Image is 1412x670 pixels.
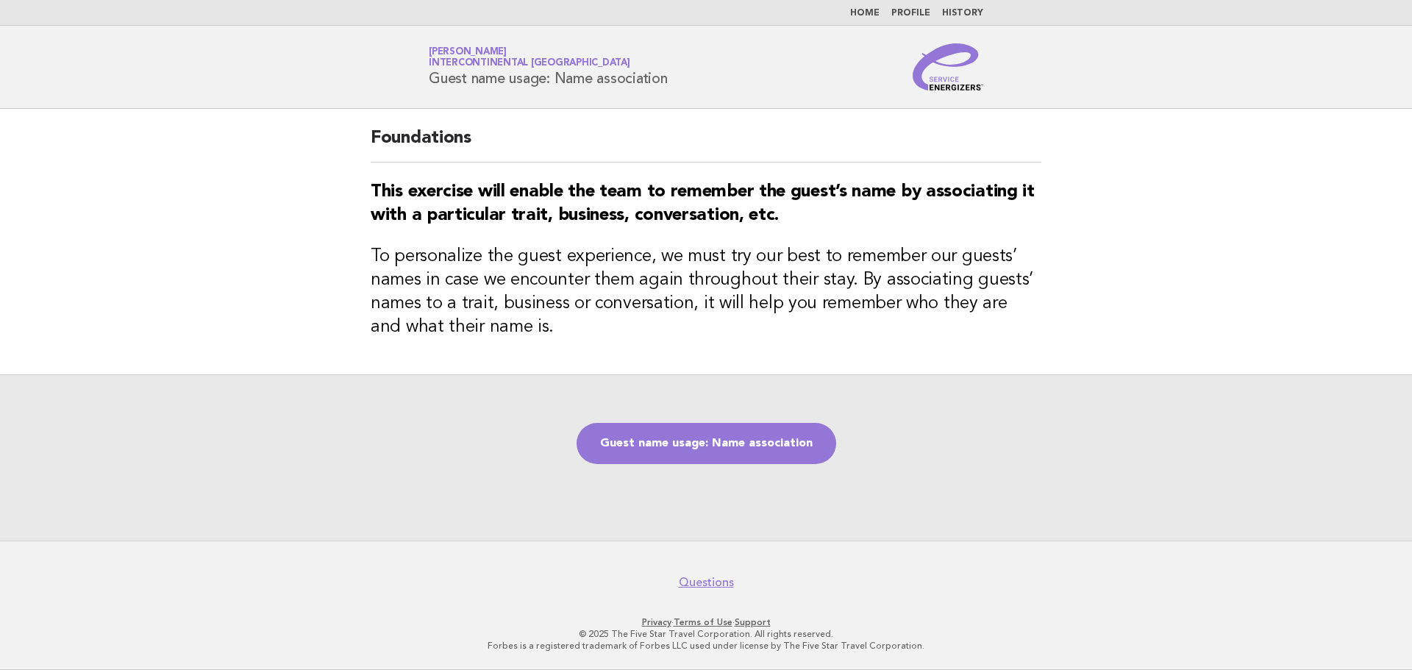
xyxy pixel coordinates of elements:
a: Terms of Use [674,617,732,627]
a: Guest name usage: Name association [577,423,836,464]
a: Profile [891,9,930,18]
h3: To personalize the guest experience, we must try our best to remember our guests’ names in case w... [371,245,1041,339]
span: InterContinental [GEOGRAPHIC_DATA] [429,59,630,68]
strong: This exercise will enable the team to remember the guest’s name by associating it with a particul... [371,183,1035,224]
a: Privacy [642,617,671,627]
a: Home [850,9,880,18]
a: Questions [679,575,734,590]
a: History [942,9,983,18]
h2: Foundations [371,126,1041,163]
a: [PERSON_NAME]InterContinental [GEOGRAPHIC_DATA] [429,47,630,68]
a: Support [735,617,771,627]
p: · · [256,616,1156,628]
p: Forbes is a registered trademark of Forbes LLC used under license by The Five Star Travel Corpora... [256,640,1156,652]
p: © 2025 The Five Star Travel Corporation. All rights reserved. [256,628,1156,640]
h1: Guest name usage: Name association [429,48,668,86]
img: Service Energizers [913,43,983,90]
